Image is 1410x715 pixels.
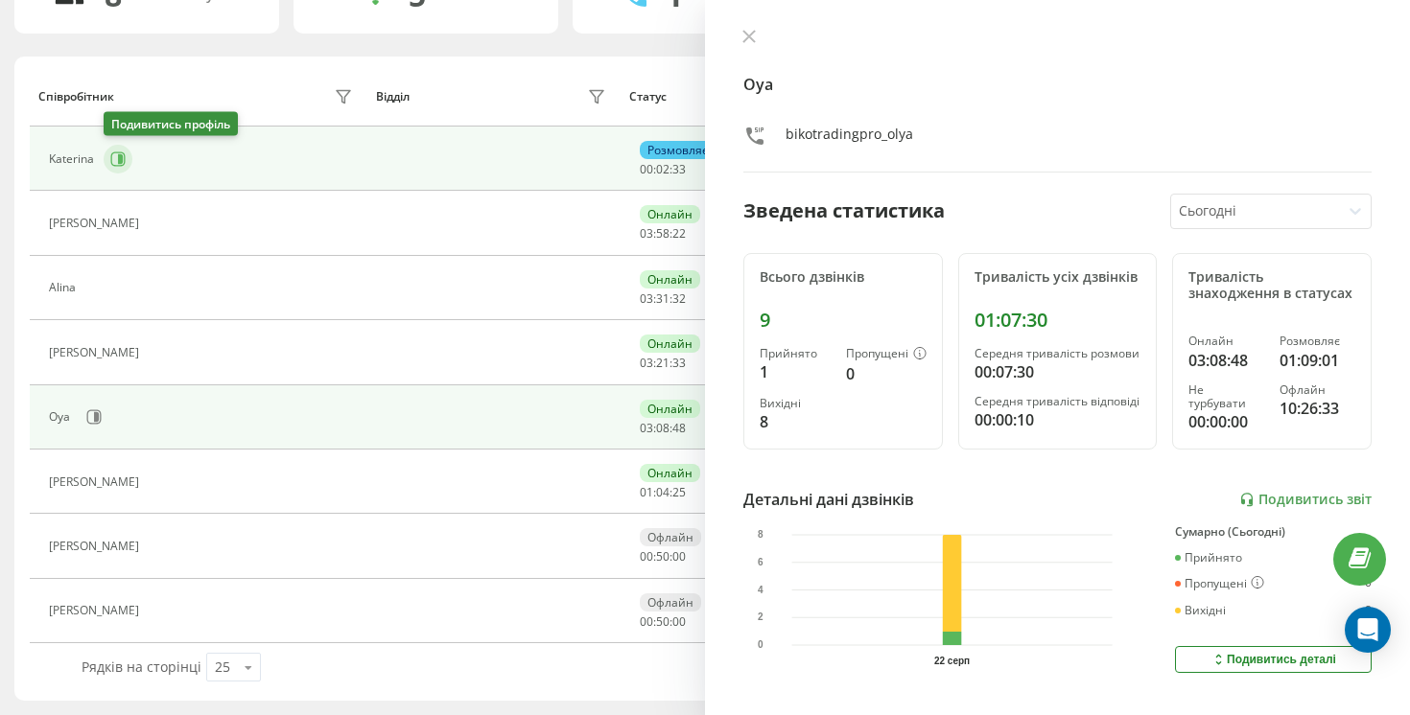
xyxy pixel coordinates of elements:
text: 22 серп [934,656,970,666]
text: 2 [758,612,764,623]
div: Розмовляє [640,141,716,159]
div: : : [640,550,686,564]
div: Онлайн [640,464,700,482]
div: Сумарно (Сьогодні) [1175,525,1372,539]
div: Не турбувати [1188,383,1264,411]
div: Katerina [49,152,99,166]
div: Подивитись деталі [1210,652,1336,667]
span: 04 [656,484,670,500]
div: Офлайн [1280,383,1355,397]
div: 10:26:33 [1280,397,1355,420]
div: 01:07:30 [975,309,1141,332]
span: 03 [640,225,653,242]
div: [PERSON_NAME] [49,604,144,617]
div: Прийнято [1175,551,1242,565]
button: Подивитись деталі [1175,646,1372,673]
div: : : [640,163,686,176]
div: Онлайн [640,334,700,353]
span: 00 [672,613,686,630]
div: Пропущені [1175,576,1264,591]
div: 1 [760,360,831,383]
div: Офлайн [640,593,701,611]
div: [PERSON_NAME] [49,540,144,553]
span: 00 [640,548,653,565]
div: Прийнято [760,347,831,360]
h4: Oya [743,73,1372,96]
div: 0 [846,362,927,385]
span: 25 [672,484,686,500]
div: Вихідні [760,397,831,410]
div: : : [640,422,686,435]
span: 33 [672,161,686,177]
span: 48 [672,420,686,436]
div: 9 [760,309,927,332]
div: Oya [49,410,75,424]
div: Alina [49,281,81,294]
text: 0 [758,640,764,651]
div: Всього дзвінків [760,269,927,286]
span: 02 [656,161,670,177]
span: 03 [640,355,653,371]
div: 8 [760,410,831,433]
div: 8 [1365,604,1372,617]
div: : : [640,357,686,370]
span: 00 [640,161,653,177]
div: 00:00:00 [1188,410,1264,433]
div: Вихідні [1175,604,1226,617]
div: Відділ [376,90,410,104]
div: Тривалість усіх дзвінків [975,269,1141,286]
div: : : [640,227,686,241]
span: 21 [656,355,670,371]
span: 50 [656,548,670,565]
div: 00:07:30 [975,360,1141,383]
div: Зведена статистика [743,196,945,225]
span: 33 [672,355,686,371]
div: Середня тривалість розмови [975,347,1141,360]
span: 58 [656,225,670,242]
div: [PERSON_NAME] [49,346,144,359]
div: Онлайн [640,205,700,223]
span: 32 [672,290,686,307]
div: Детальні дані дзвінків [743,488,914,511]
span: 00 [640,613,653,630]
div: Середня тривалість відповіді [975,395,1141,408]
div: : : [640,615,686,629]
div: Онлайн [640,270,700,288]
div: bikotradingpro_olya [786,125,913,152]
div: Онлайн [640,400,700,418]
div: Співробітник [38,90,114,104]
text: 4 [758,585,764,595]
div: Розмовляє [1280,334,1355,348]
div: 01:09:01 [1280,349,1355,372]
div: Статус [629,90,667,104]
div: Офлайн [640,528,701,546]
a: Подивитись звіт [1239,492,1372,508]
div: 25 [215,657,230,677]
span: Рядків на сторінці [82,657,201,676]
div: : : [640,486,686,499]
div: 03:08:48 [1188,349,1264,372]
div: Тривалість знаходження в статусах [1188,269,1355,302]
text: 8 [758,530,764,541]
span: 22 [672,225,686,242]
div: Онлайн [1188,334,1264,348]
div: : : [640,292,686,306]
text: 6 [758,557,764,567]
div: 00:00:10 [975,408,1141,431]
span: 31 [656,290,670,307]
div: Пропущені [846,347,927,362]
span: 01 [640,484,653,500]
div: Подивитись профіль [104,112,238,136]
div: Open Intercom Messenger [1345,607,1391,653]
span: 03 [640,420,653,436]
div: [PERSON_NAME] [49,475,144,489]
span: 00 [672,548,686,565]
span: 03 [640,290,653,307]
span: 50 [656,613,670,630]
div: [PERSON_NAME] [49,217,144,230]
span: 08 [656,420,670,436]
